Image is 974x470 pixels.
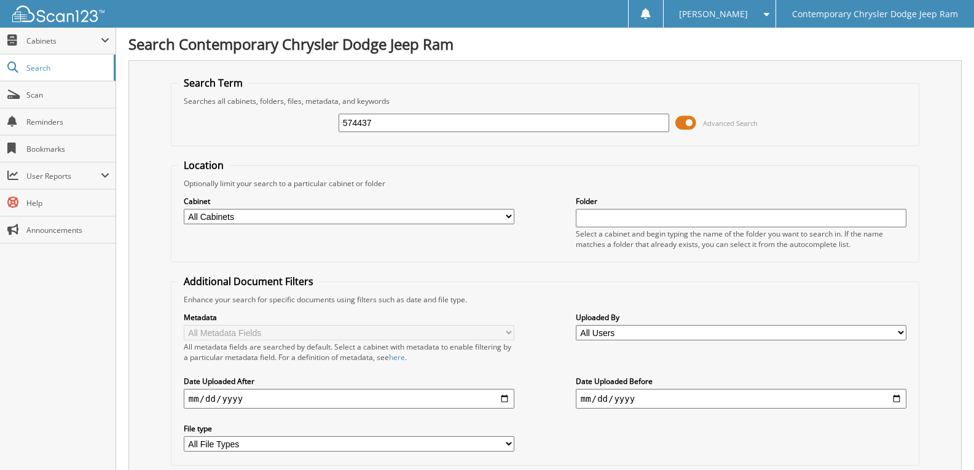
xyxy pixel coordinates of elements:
label: Uploaded By [576,312,906,323]
span: User Reports [26,171,101,181]
label: File type [184,423,514,434]
span: Announcements [26,225,109,235]
a: here [389,352,405,362]
span: [PERSON_NAME] [679,10,748,18]
legend: Location [178,159,230,172]
span: Search [26,63,108,73]
div: Searches all cabinets, folders, files, metadata, and keywords [178,96,913,106]
input: start [184,389,514,409]
span: Scan [26,90,109,100]
span: Advanced Search [703,119,758,128]
img: scan123-logo-white.svg [12,6,104,22]
div: Select a cabinet and begin typing the name of the folder you want to search in. If the name match... [576,229,906,249]
label: Metadata [184,312,514,323]
label: Cabinet [184,196,514,206]
span: Reminders [26,117,109,127]
div: All metadata fields are searched by default. Select a cabinet with metadata to enable filtering b... [184,342,514,362]
label: Folder [576,196,906,206]
label: Date Uploaded Before [576,376,906,386]
span: Contemporary Chrysler Dodge Jeep Ram [792,10,958,18]
label: Date Uploaded After [184,376,514,386]
span: Bookmarks [26,144,109,154]
div: Optionally limit your search to a particular cabinet or folder [178,178,913,189]
legend: Search Term [178,76,249,90]
span: Cabinets [26,36,101,46]
div: Enhance your search for specific documents using filters such as date and file type. [178,294,913,305]
input: end [576,389,906,409]
legend: Additional Document Filters [178,275,320,288]
h1: Search Contemporary Chrysler Dodge Jeep Ram [128,34,962,54]
span: Help [26,198,109,208]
